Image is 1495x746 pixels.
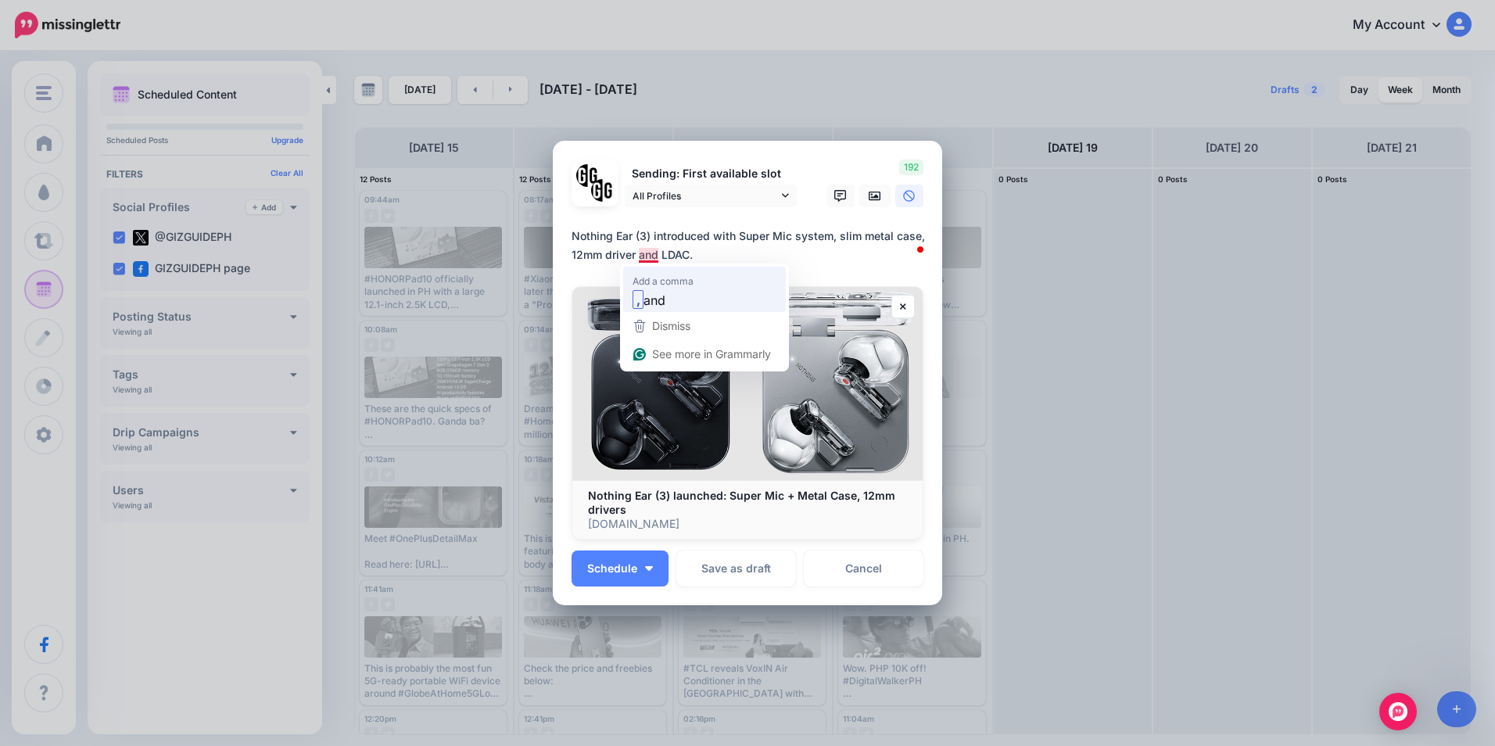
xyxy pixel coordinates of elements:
div: Nothing Ear (3) introduced with Super Mic system, slim metal case, 12mm driver and LDAC. [572,227,931,264]
span: All Profiles [633,188,778,204]
p: [DOMAIN_NAME] [588,517,907,531]
button: Schedule [572,551,669,586]
textarea: To enrich screen reader interactions, please activate Accessibility in Grammarly extension settings [572,227,931,264]
img: 353459792_649996473822713_4483302954317148903_n-bsa138318.png [576,164,599,187]
img: JT5sWCfR-79925.png [591,179,614,202]
span: Schedule [587,563,637,574]
p: Sending: First available slot [625,165,797,183]
div: Open Intercom Messenger [1379,693,1417,730]
a: Cancel [804,551,923,586]
img: arrow-down-white.png [645,566,653,571]
button: Save as draft [676,551,796,586]
img: Nothing Ear (3) launched: Super Mic + Metal Case, 12mm drivers [572,287,923,480]
a: All Profiles [625,185,797,207]
span: 192 [899,160,923,175]
b: Nothing Ear (3) launched: Super Mic + Metal Case, 12mm drivers [588,489,895,516]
